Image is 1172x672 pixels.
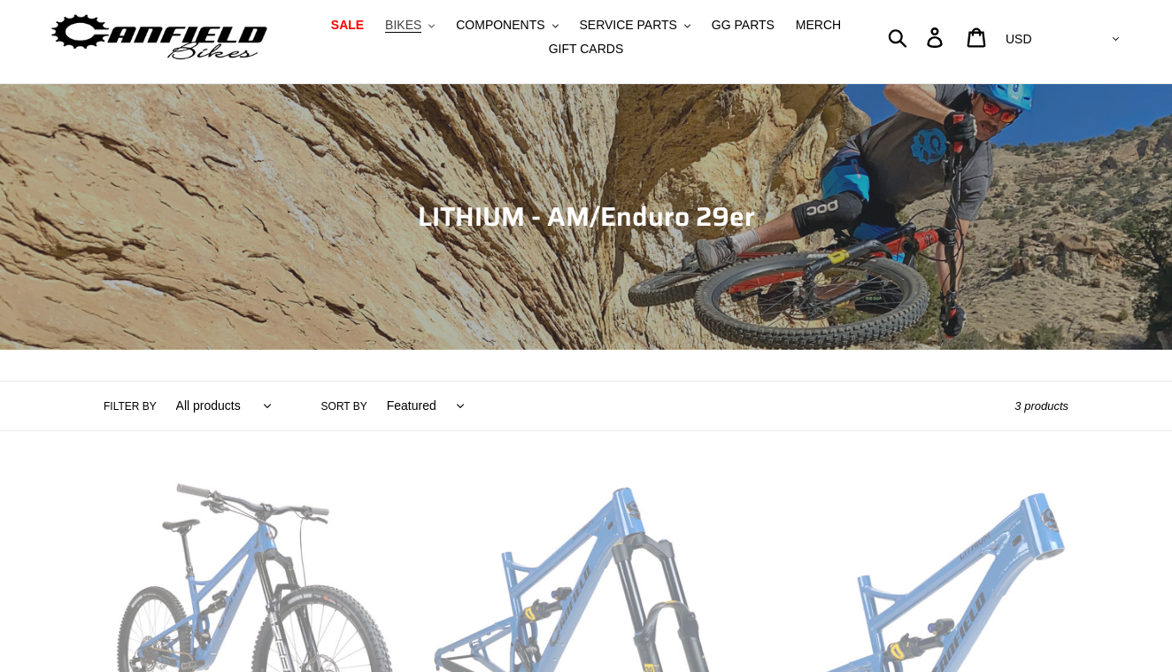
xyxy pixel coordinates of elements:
span: GG PARTS [712,18,775,33]
a: MERCH [787,13,850,37]
img: Canfield Bikes [49,10,270,66]
label: Filter by [104,398,157,414]
button: BIKES [376,13,443,37]
span: COMPONENTS [456,18,544,33]
button: SERVICE PARTS [570,13,698,37]
button: COMPONENTS [447,13,567,37]
span: SALE [331,18,364,33]
span: MERCH [796,18,841,33]
a: GIFT CARDS [540,37,633,61]
a: GG PARTS [703,13,783,37]
span: 3 products [1014,399,1068,413]
span: GIFT CARDS [549,42,624,57]
label: Sort by [321,398,367,414]
span: SERVICE PARTS [579,18,676,33]
a: SALE [322,13,373,37]
span: BIKES [385,18,421,33]
span: LITHIUM - AM/Enduro 29er [418,196,755,237]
